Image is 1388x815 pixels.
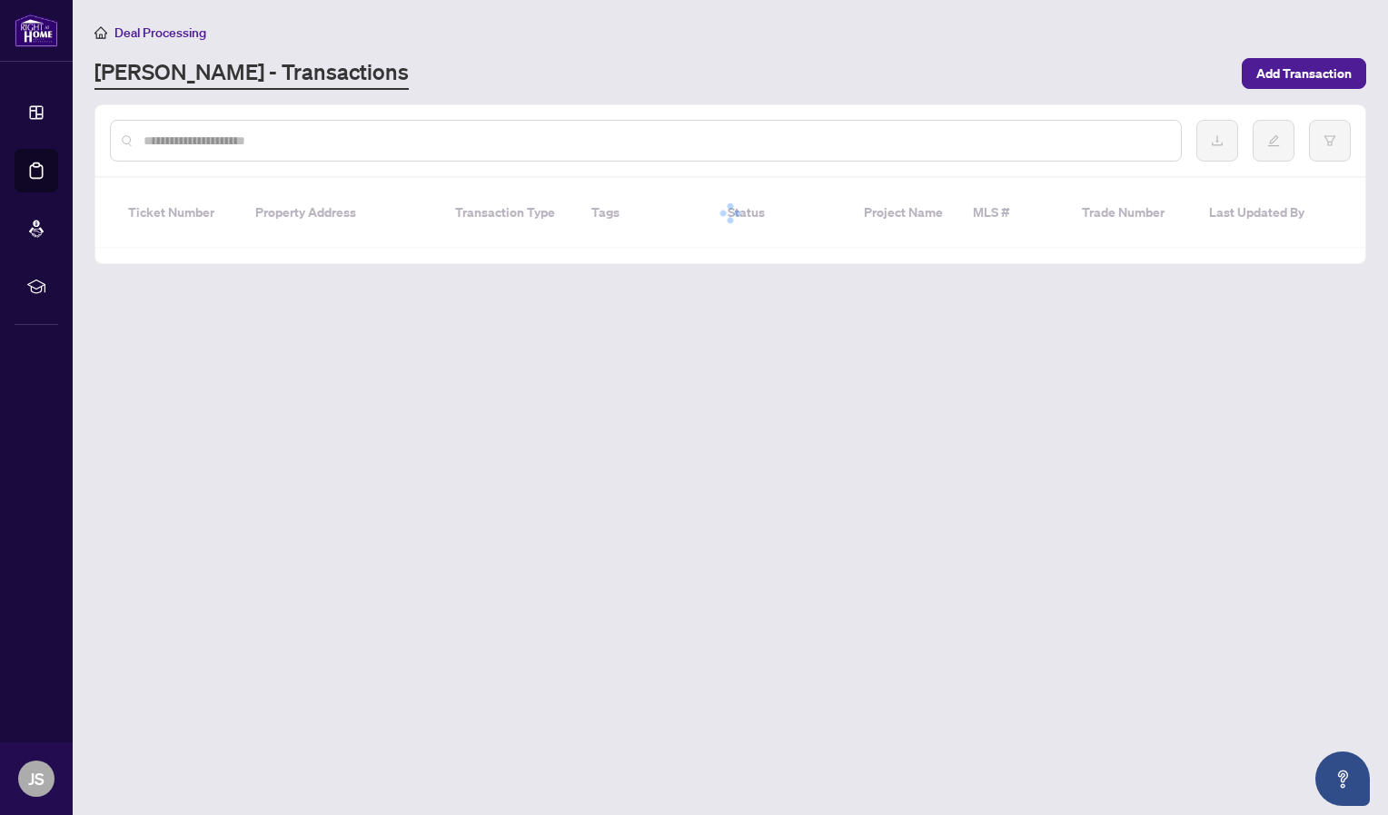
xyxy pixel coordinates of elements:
[94,57,409,90] a: [PERSON_NAME] - Transactions
[1242,58,1366,89] button: Add Transaction
[15,14,58,47] img: logo
[28,766,45,791] span: JS
[1253,120,1294,162] button: edit
[1309,120,1351,162] button: filter
[94,26,107,39] span: home
[1315,751,1370,806] button: Open asap
[1256,59,1352,88] span: Add Transaction
[1196,120,1238,162] button: download
[114,25,206,41] span: Deal Processing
